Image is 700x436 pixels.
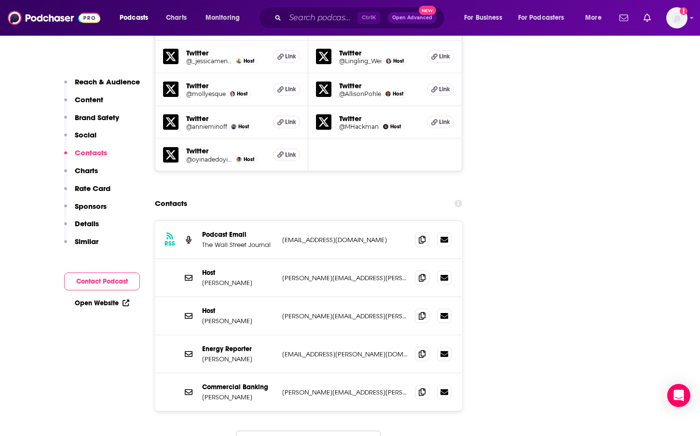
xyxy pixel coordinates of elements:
a: @oyinadedoyin5 [186,156,233,163]
p: The Wall Street Journal [202,241,275,249]
span: Host [244,156,254,163]
a: @AllisonPohle [339,90,381,97]
button: Similar [64,237,98,255]
a: Link [427,116,454,128]
span: More [585,11,602,25]
span: Monitoring [206,11,240,25]
p: [PERSON_NAME] [202,279,275,287]
a: Link [273,149,300,161]
img: Jessica Mendoza [236,58,242,64]
img: Allison Pohle [385,91,391,96]
img: Oyin Adedoyin [236,157,242,162]
span: Open Advanced [392,15,432,20]
button: Reach & Audience [64,77,140,95]
a: @mollyesque [186,90,226,97]
button: Show profile menu [666,7,687,28]
button: Contacts [64,148,107,166]
a: @Lingling_Wei [339,57,382,65]
span: For Business [464,11,502,25]
span: Podcasts [120,11,148,25]
p: Similar [75,237,98,246]
span: Logged in as nshort92 [666,7,687,28]
p: [PERSON_NAME] [202,355,275,363]
h5: Twitter [186,48,266,57]
span: Host [390,123,401,130]
button: open menu [578,10,614,26]
h2: Contacts [155,194,187,213]
button: Details [64,219,99,237]
span: Link [285,118,296,126]
h3: RSS [165,240,175,247]
span: Host [244,58,254,64]
a: @MHackman [339,123,379,130]
span: Link [439,118,450,126]
h5: Twitter [186,81,266,90]
p: Contacts [75,148,107,157]
span: Link [439,85,450,93]
p: Energy Reporter [202,345,275,353]
button: open menu [457,10,514,26]
button: Sponsors [64,202,107,219]
button: Social [64,130,96,148]
p: [PERSON_NAME][EMAIL_ADDRESS][PERSON_NAME][DOMAIN_NAME] [282,388,408,396]
p: Host [202,269,275,277]
p: Commercial Banking [202,383,275,391]
a: @_jessicamendoza [186,57,233,65]
span: Host [393,91,403,97]
a: Open Website [75,299,129,307]
button: open menu [199,10,252,26]
p: Content [75,95,103,104]
p: Reach & Audience [75,77,140,86]
span: Charts [166,11,187,25]
div: Search podcasts, credits, & more... [268,7,454,29]
button: Brand Safety [64,113,119,131]
p: Brand Safety [75,113,119,122]
h5: Twitter [186,146,266,155]
span: Host [238,123,249,130]
p: [EMAIL_ADDRESS][PERSON_NAME][DOMAIN_NAME] [282,350,408,358]
span: Host [393,58,404,64]
span: For Podcasters [518,11,564,25]
img: User Profile [666,7,687,28]
img: Podchaser - Follow, Share and Rate Podcasts [8,9,100,27]
h5: Twitter [339,81,419,90]
a: Link [427,83,454,95]
img: Michelle Hackman [383,124,388,129]
span: Link [285,85,296,93]
img: Annie Minoff [231,124,236,129]
span: New [419,6,436,15]
img: Molly Ball [230,91,235,96]
button: open menu [512,10,578,26]
button: Rate Card [64,184,110,202]
img: Lingling Wei [386,58,391,64]
p: Sponsors [75,202,107,211]
a: Link [273,116,300,128]
p: [PERSON_NAME] [202,393,275,401]
h5: Twitter [339,48,419,57]
svg: Add a profile image [680,7,687,15]
button: Contact Podcast [64,272,140,290]
button: Content [64,95,103,113]
span: Ctrl K [357,12,380,24]
p: Charts [75,166,98,175]
a: @annieminoff [186,123,227,130]
p: Social [75,130,96,139]
p: [EMAIL_ADDRESS][DOMAIN_NAME] [282,236,408,244]
p: Host [202,307,275,315]
a: Charts [160,10,192,26]
p: [PERSON_NAME][EMAIL_ADDRESS][PERSON_NAME][DOMAIN_NAME] [282,274,408,282]
p: [PERSON_NAME][EMAIL_ADDRESS][PERSON_NAME][DOMAIN_NAME] [282,312,408,320]
a: Link [273,83,300,95]
button: open menu [113,10,161,26]
a: Link [273,50,300,63]
a: Show notifications dropdown [616,10,632,26]
a: Link [427,50,454,63]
